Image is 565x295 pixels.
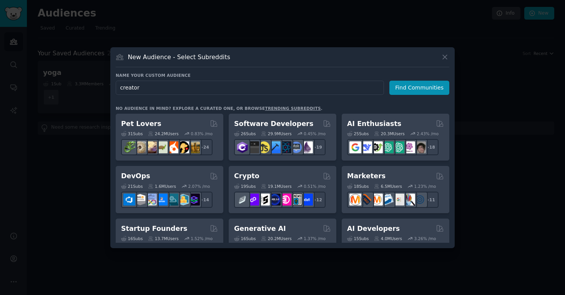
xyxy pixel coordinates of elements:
img: chatgpt_promptDesign [382,141,394,153]
img: reactnative [279,141,291,153]
div: 3.26 % /mo [414,236,436,241]
div: 21 Sub s [121,184,143,189]
div: 18 Sub s [347,184,369,189]
img: defi_ [301,194,313,206]
div: 24.2M Users [148,131,178,136]
img: defiblockchain [279,194,291,206]
div: 25 Sub s [347,131,369,136]
img: turtle [156,141,168,153]
img: 0xPolygon [247,194,259,206]
img: azuredevops [123,194,135,206]
a: trending subreddits [265,106,321,111]
div: 15 Sub s [347,236,369,241]
div: 6.5M Users [374,184,402,189]
div: 1.6M Users [148,184,176,189]
div: + 18 [422,139,439,155]
img: Docker_DevOps [145,194,157,206]
div: 20.3M Users [374,131,404,136]
h3: New Audience - Select Subreddits [128,53,230,61]
div: + 11 [422,192,439,208]
div: 1.37 % /mo [304,236,326,241]
img: csharp [236,141,248,153]
img: AskComputerScience [290,141,302,153]
div: 4.0M Users [374,236,402,241]
img: DevOpsLinks [156,194,168,206]
h2: DevOps [121,171,150,181]
h2: Pet Lovers [121,119,161,129]
div: 0.83 % /mo [191,131,213,136]
div: 2.43 % /mo [417,131,439,136]
div: 20.2M Users [261,236,291,241]
div: 26 Sub s [234,131,256,136]
div: 19.1M Users [261,184,291,189]
img: chatgpt_prompts_ [392,141,404,153]
img: aws_cdk [177,194,189,206]
input: Pick a short name, like "Digital Marketers" or "Movie-Goers" [116,81,384,95]
img: Emailmarketing [382,194,394,206]
div: + 14 [196,192,213,208]
img: OnlineMarketing [414,194,426,206]
h3: Name your custom audience [116,73,449,78]
h2: AI Enthusiasts [347,119,401,129]
img: software [247,141,259,153]
img: content_marketing [349,194,361,206]
button: Find Communities [389,81,449,95]
div: 1.52 % /mo [191,236,213,241]
img: AWS_Certified_Experts [134,194,146,206]
div: 16 Sub s [234,236,256,241]
h2: Software Developers [234,119,313,129]
h2: Marketers [347,171,386,181]
h2: Generative AI [234,224,286,234]
img: ballpython [134,141,146,153]
img: PetAdvice [177,141,189,153]
img: learnjavascript [258,141,270,153]
img: leopardgeckos [145,141,157,153]
img: GoogleGeminiAI [349,141,361,153]
div: 0.45 % /mo [304,131,326,136]
div: + 12 [309,192,326,208]
img: PlatformEngineers [188,194,200,206]
img: AskMarketing [371,194,383,206]
img: herpetology [123,141,135,153]
div: 0.51 % /mo [304,184,326,189]
img: ethstaker [258,194,270,206]
img: web3 [269,194,281,206]
div: 1.23 % /mo [414,184,436,189]
div: 29.9M Users [261,131,291,136]
div: + 24 [196,139,213,155]
img: ethfinance [236,194,248,206]
img: dogbreed [188,141,200,153]
div: + 19 [309,139,326,155]
div: 31 Sub s [121,131,143,136]
img: bigseo [360,194,372,206]
div: 19 Sub s [234,184,256,189]
img: cockatiel [166,141,178,153]
h2: AI Developers [347,224,400,234]
h2: Startup Founders [121,224,187,234]
img: OpenAIDev [403,141,415,153]
img: platformengineering [166,194,178,206]
img: iOSProgramming [269,141,281,153]
img: elixir [301,141,313,153]
img: AItoolsCatalog [371,141,383,153]
img: googleads [392,194,404,206]
img: MarketingResearch [403,194,415,206]
img: ArtificalIntelligence [414,141,426,153]
div: No audience in mind? Explore a curated one, or browse . [116,106,322,111]
img: DeepSeek [360,141,372,153]
img: CryptoNews [290,194,302,206]
div: 2.07 % /mo [188,184,210,189]
div: 13.7M Users [148,236,178,241]
div: 16 Sub s [121,236,143,241]
h2: Crypto [234,171,259,181]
